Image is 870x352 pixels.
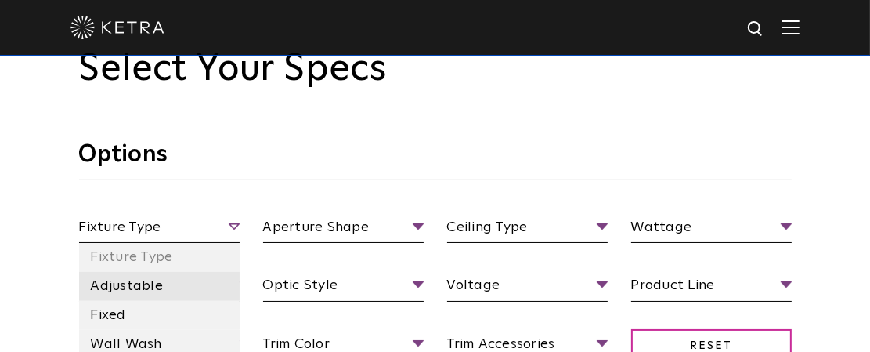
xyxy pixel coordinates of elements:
[79,243,240,272] li: Fixture Type
[782,20,800,34] img: Hamburger%20Nav.svg
[70,16,164,39] img: ketra-logo-2019-white
[263,216,424,244] span: Aperture Shape
[263,274,424,302] span: Optic Style
[79,47,792,93] h2: Select Your Specs
[79,301,240,330] li: Fixed
[447,274,608,302] span: Voltage
[79,216,240,244] span: Fixture Type
[79,140,792,180] h3: Options
[631,216,792,244] span: Wattage
[631,274,792,302] span: Product Line
[79,272,240,301] li: Adjustable
[447,216,608,244] span: Ceiling Type
[746,20,766,39] img: search icon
